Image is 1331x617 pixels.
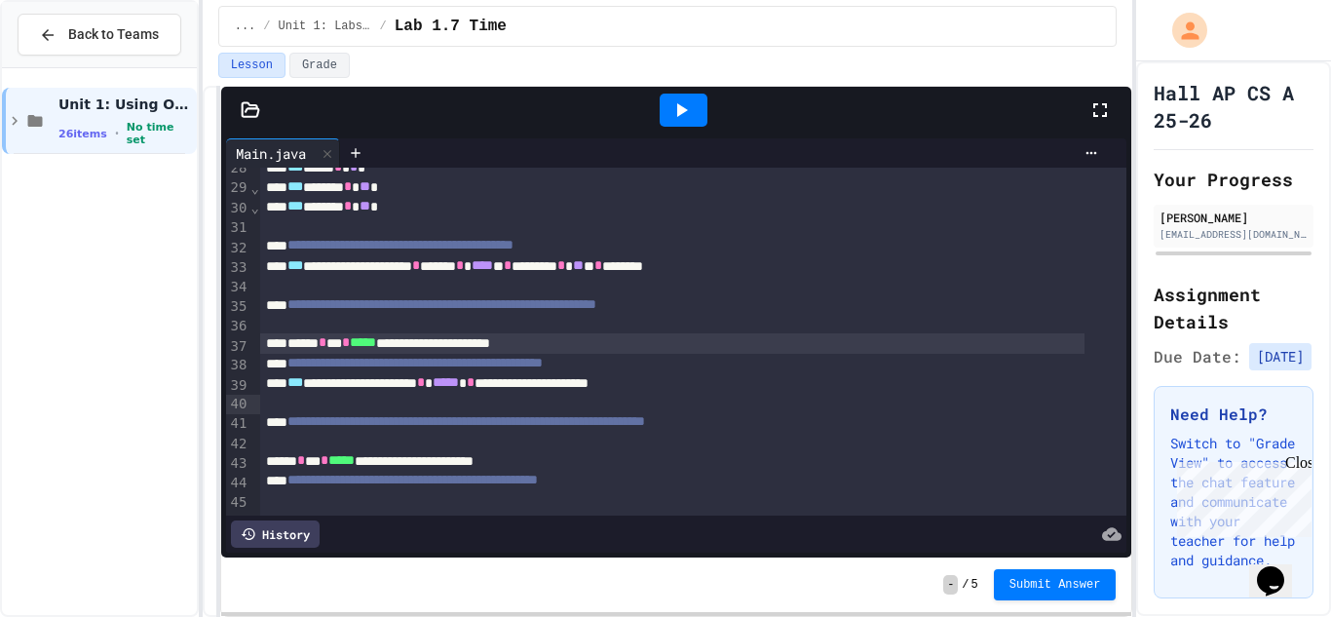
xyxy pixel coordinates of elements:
[226,178,250,198] div: 29
[1249,343,1312,370] span: [DATE]
[1154,345,1241,368] span: Due Date:
[289,53,350,78] button: Grade
[226,474,250,493] div: 44
[1160,209,1308,226] div: [PERSON_NAME]
[1249,539,1312,598] iframe: chat widget
[226,199,250,218] div: 30
[226,218,250,238] div: 31
[279,19,372,34] span: Unit 1: Labs due 9/24
[226,278,250,297] div: 34
[226,435,250,454] div: 42
[235,19,256,34] span: ...
[226,239,250,258] div: 32
[249,200,259,215] span: Fold line
[226,493,250,513] div: 45
[943,575,958,595] span: -
[249,180,259,196] span: Fold line
[231,521,320,548] div: History
[58,96,193,113] span: Unit 1: Using Objects and Methods
[395,15,507,38] span: Lab 1.7 Time
[115,126,119,141] span: •
[226,414,250,434] div: 41
[226,376,250,396] div: 39
[58,128,107,140] span: 26 items
[226,143,316,164] div: Main.java
[18,14,181,56] button: Back to Teams
[226,454,250,474] div: 43
[962,577,969,593] span: /
[1170,434,1297,570] p: Switch to "Grade View" to access the chat feature and communicate with your teacher for help and ...
[218,53,285,78] button: Lesson
[226,297,250,317] div: 35
[226,138,340,168] div: Main.java
[1154,281,1313,335] h2: Assignment Details
[68,24,159,45] span: Back to Teams
[994,569,1117,600] button: Submit Answer
[226,337,250,357] div: 37
[1009,577,1101,593] span: Submit Answer
[1154,166,1313,193] h2: Your Progress
[380,19,387,34] span: /
[226,356,250,375] div: 38
[226,395,250,414] div: 40
[127,121,193,146] span: No time set
[1154,79,1313,134] h1: Hall AP CS A 25-26
[1169,454,1312,537] iframe: chat widget
[8,8,134,124] div: Chat with us now!Close
[971,577,978,593] span: 5
[226,159,250,178] div: 28
[226,317,250,336] div: 36
[226,258,250,278] div: 33
[1160,227,1308,242] div: [EMAIL_ADDRESS][DOMAIN_NAME]
[1170,403,1297,426] h3: Need Help?
[226,513,250,532] div: 46
[263,19,270,34] span: /
[1152,8,1212,53] div: My Account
